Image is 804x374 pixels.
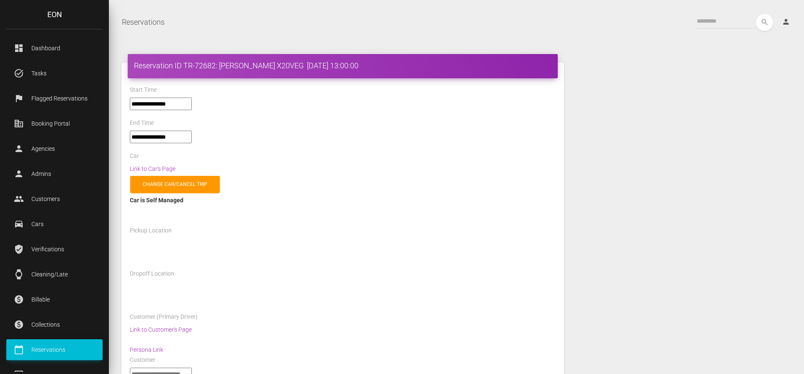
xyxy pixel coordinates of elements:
div: Car is Self Managed [130,195,556,205]
p: Customers [13,193,96,205]
label: Dropoff Location [130,270,174,278]
a: people Customers [6,188,103,209]
a: watch Cleaning/Late [6,264,103,285]
label: Start Time [130,86,157,94]
a: paid Billable [6,289,103,310]
label: Car [130,152,139,160]
label: End Time [130,119,154,127]
a: Link to Customer's Page [130,326,192,333]
label: Customer (Primary Driver) [130,313,198,321]
a: person Admins [6,163,103,184]
a: person Agencies [6,138,103,159]
a: Change car/cancel trip [130,176,220,193]
p: Dashboard [13,42,96,54]
p: Cleaning/Late [13,268,96,281]
a: Persona Link [130,346,163,353]
a: calendar_today Reservations [6,339,103,360]
button: search [756,14,773,31]
p: Reservations [13,343,96,356]
a: flag Flagged Reservations [6,88,103,109]
p: Booking Portal [13,117,96,130]
a: person [776,14,798,31]
label: Customer [130,356,155,364]
a: verified_user Verifications [6,239,103,260]
label: Pickup Location [130,227,172,235]
p: Agencies [13,142,96,155]
a: task_alt Tasks [6,63,103,84]
p: Cars [13,218,96,230]
a: Link to Car's Page [130,165,175,172]
a: drive_eta Cars [6,214,103,235]
p: Billable [13,293,96,306]
a: corporate_fare Booking Portal [6,113,103,134]
h4: Reservation ID TR-72682: [PERSON_NAME] X20VEG [DATE] 13:00:00 [134,60,551,71]
p: Flagged Reservations [13,92,96,105]
a: Reservations [122,12,165,33]
p: Verifications [13,243,96,255]
p: Tasks [13,67,96,80]
p: Admins [13,168,96,180]
i: person [782,18,790,26]
a: dashboard Dashboard [6,38,103,59]
p: Collections [13,318,96,331]
a: paid Collections [6,314,103,335]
